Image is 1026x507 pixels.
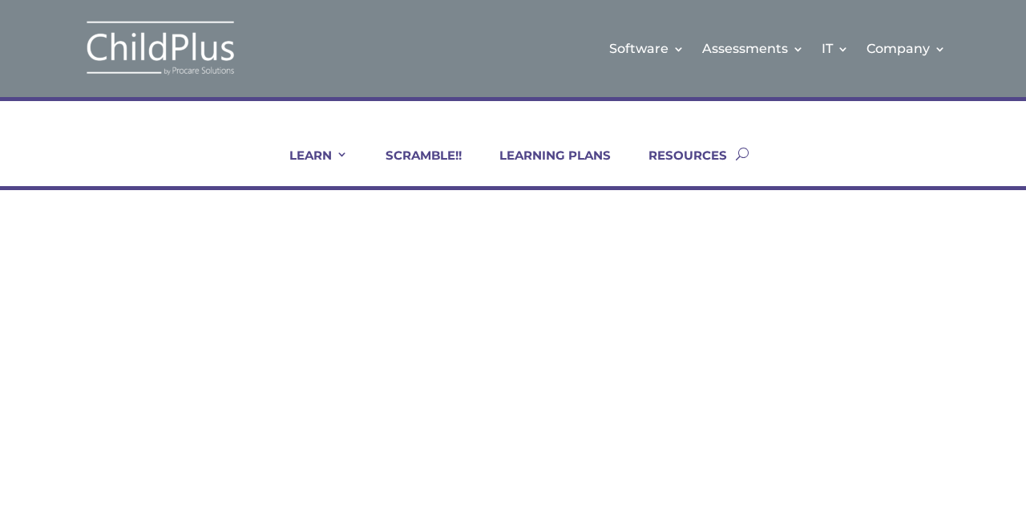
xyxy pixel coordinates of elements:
[702,16,804,81] a: Assessments
[609,16,685,81] a: Software
[866,16,946,81] a: Company
[628,148,727,186] a: RESOURCES
[479,148,611,186] a: LEARNING PLANS
[269,148,348,186] a: LEARN
[366,148,462,186] a: SCRAMBLE!!
[822,16,849,81] a: IT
